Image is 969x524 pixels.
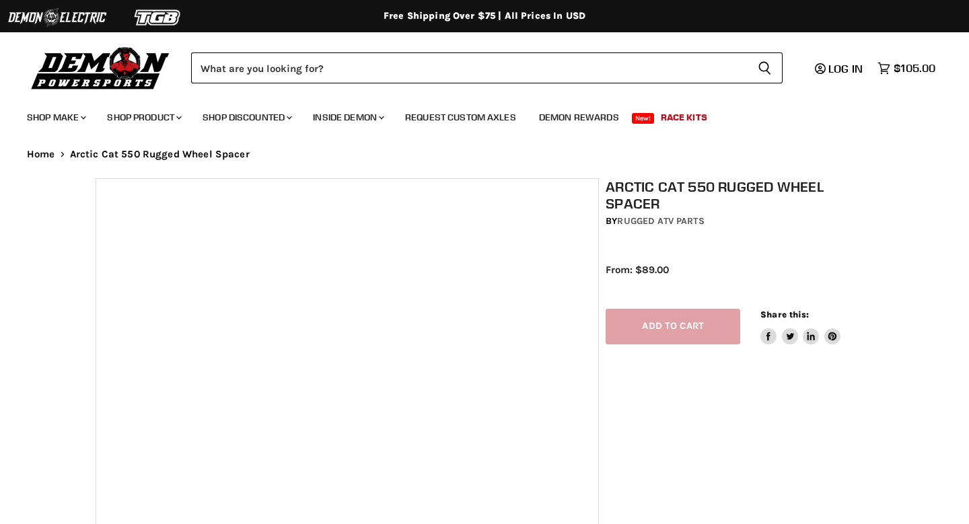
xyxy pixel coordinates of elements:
a: Request Custom Axles [395,104,526,131]
a: Shop Make [17,104,94,131]
a: Demon Rewards [529,104,629,131]
a: Shop Discounted [192,104,300,131]
a: $105.00 [871,59,942,78]
span: Log in [828,62,863,75]
ul: Main menu [17,98,932,131]
h1: Arctic Cat 550 Rugged Wheel Spacer [606,178,880,212]
a: Rugged ATV Parts [617,215,704,227]
form: Product [191,52,783,83]
div: by [606,214,880,229]
img: TGB Logo 2 [108,5,209,30]
span: Arctic Cat 550 Rugged Wheel Spacer [70,149,250,160]
input: Search [191,52,747,83]
a: Shop Product [97,104,190,131]
a: Race Kits [651,104,717,131]
span: New! [632,113,655,124]
span: $105.00 [894,62,935,75]
a: Home [27,149,55,160]
span: From: $89.00 [606,264,669,276]
aside: Share this: [760,309,840,344]
button: Search [747,52,783,83]
img: Demon Electric Logo 2 [7,5,108,30]
a: Log in [809,63,871,75]
img: Demon Powersports [27,44,174,91]
span: Share this: [760,309,809,320]
a: Inside Demon [303,104,392,131]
